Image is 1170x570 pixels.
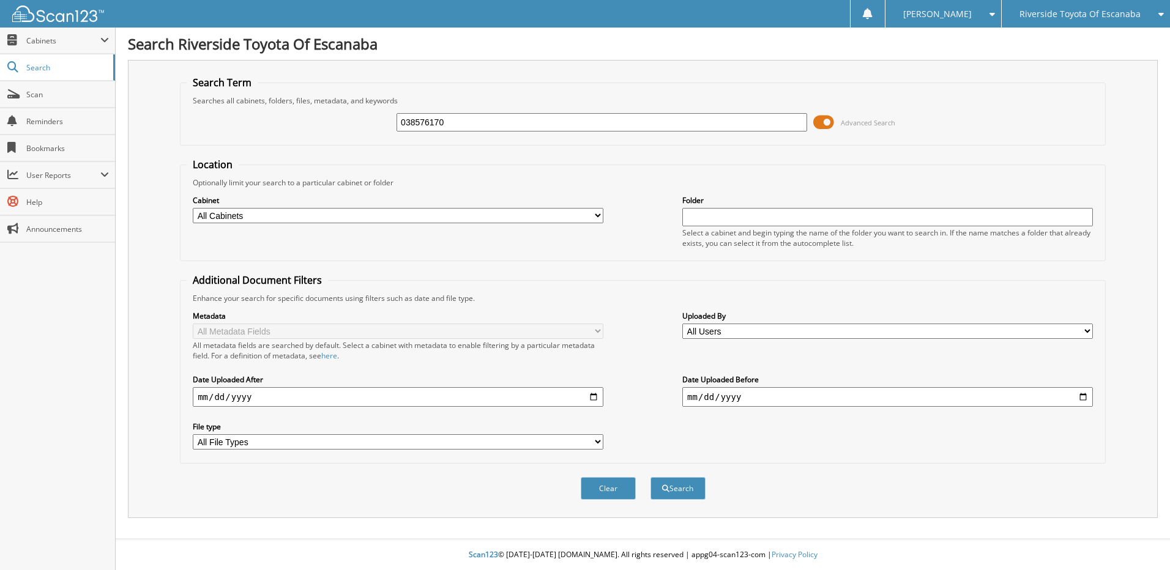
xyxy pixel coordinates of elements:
[1109,511,1170,570] iframe: Chat Widget
[193,311,603,321] label: Metadata
[772,549,818,560] a: Privacy Policy
[193,421,603,432] label: File type
[187,177,1099,188] div: Optionally limit your search to a particular cabinet or folder
[187,273,328,287] legend: Additional Document Filters
[682,387,1093,407] input: end
[193,195,603,205] label: Cabinet
[682,311,1093,321] label: Uploaded By
[128,34,1158,54] h1: Search Riverside Toyota Of Escanaba
[26,116,109,127] span: Reminders
[26,35,100,46] span: Cabinets
[26,224,109,234] span: Announcements
[193,374,603,385] label: Date Uploaded After
[26,62,107,73] span: Search
[903,10,972,18] span: [PERSON_NAME]
[321,350,337,361] a: here
[841,118,895,127] span: Advanced Search
[682,195,1093,205] label: Folder
[26,89,109,100] span: Scan
[187,95,1099,106] div: Searches all cabinets, folders, files, metadata, and keywords
[581,477,636,500] button: Clear
[193,340,603,361] div: All metadata fields are searched by default. Select a cabinet with metadata to enable filtering b...
[26,197,109,207] span: Help
[187,293,1099,303] div: Enhance your search for specific documents using filters such as date and file type.
[650,477,706,500] button: Search
[469,549,498,560] span: Scan123
[187,76,258,89] legend: Search Term
[682,228,1093,248] div: Select a cabinet and begin typing the name of the folder you want to search in. If the name match...
[193,387,603,407] input: start
[187,158,239,171] legend: Location
[26,143,109,154] span: Bookmarks
[682,374,1093,385] label: Date Uploaded Before
[12,6,104,22] img: scan123-logo-white.svg
[1019,10,1141,18] span: Riverside Toyota Of Escanaba
[116,540,1170,570] div: © [DATE]-[DATE] [DOMAIN_NAME]. All rights reserved | appg04-scan123-com |
[26,170,100,180] span: User Reports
